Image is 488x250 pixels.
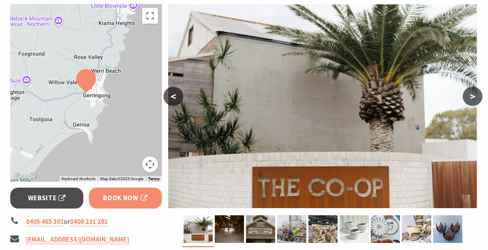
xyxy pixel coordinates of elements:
img: a collection of 3 woven clay baskets [433,215,462,243]
button: > [463,87,482,106]
button: < [163,87,183,106]
li: or [10,216,162,227]
img: Google [12,171,38,182]
a: Open this area in Google Maps (opens a new window) [12,171,38,182]
img: a collection of stripey cups with drippy glaze [402,215,431,243]
img: Heritage sign on front of building that reads Gerringong C0-operative Dairy Society [246,215,275,243]
span: Book Now [103,193,148,203]
img: two plates with blue graphic design on them [371,215,400,243]
img: Person standing in a market stall of ceramics pointing to ceramics on a wall. [277,215,306,243]
a: 0405 465 301 [26,217,64,226]
button: Toggle fullscreen view [142,8,158,24]
button: Keyboard shortcuts [62,176,96,182]
img: Sign says The Co-Op on a brick wall with a palm tree in the background [168,4,478,208]
img: 3 porcelain cups with ocean inspired texture [340,215,369,243]
a: Book Now [89,188,162,209]
span: Map data ©2025 Google [100,177,143,181]
a: Website [10,188,83,209]
a: Terms [148,177,160,181]
a: 0408 231 201 [70,217,108,226]
a: [EMAIL_ADDRESS][DOMAIN_NAME] [26,235,129,244]
img: Sign says The Co-Op on a brick wall with a palm tree in the background [184,215,213,243]
img: Interior view of floor space of the Co-Op [215,215,244,243]
img: People standing behind a market stall counter and other people walking in front [308,215,338,243]
button: Map camera controls [142,156,158,172]
span: Website [28,193,66,203]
